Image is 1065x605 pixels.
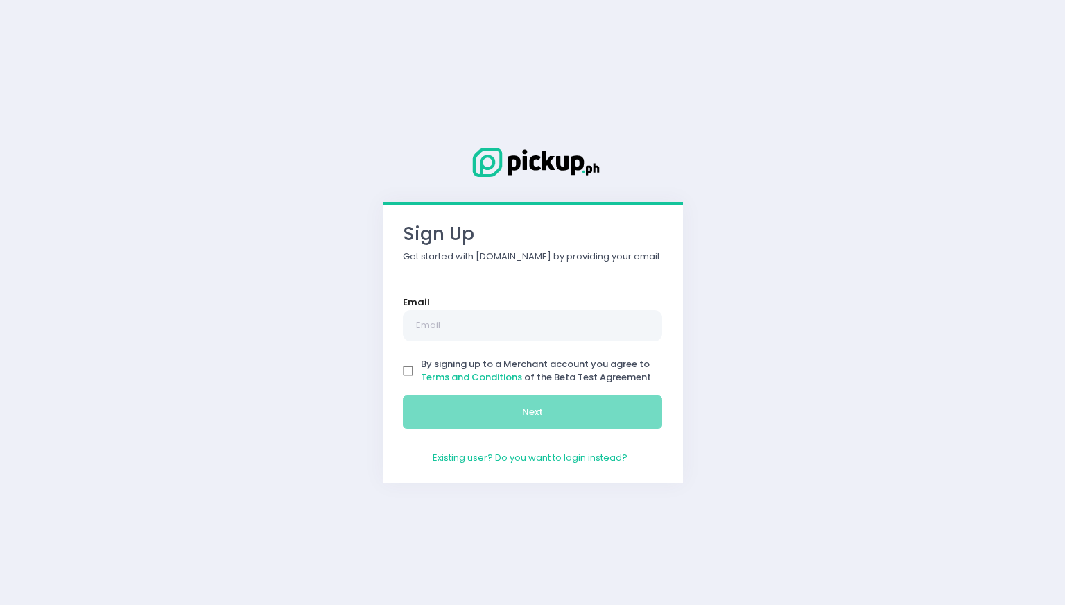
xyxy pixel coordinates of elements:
[522,405,543,418] span: Next
[403,250,663,264] p: Get started with [DOMAIN_NAME] by providing your email.
[421,370,522,384] a: Terms and Conditions
[433,451,627,464] a: Existing user? Do you want to login instead?
[421,357,651,384] span: By signing up to a Merchant account you agree to of the Beta Test Agreement
[403,296,430,309] label: Email
[403,223,663,245] h3: Sign Up
[403,395,663,429] button: Next
[463,145,602,180] img: Logo
[403,310,663,342] input: Email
